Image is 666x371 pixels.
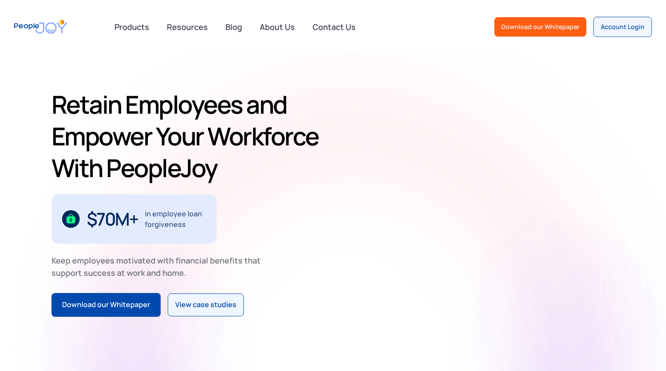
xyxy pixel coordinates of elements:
[162,17,213,37] a: Resources
[145,208,206,230] div: in employee loan forgiveness
[52,89,330,184] h1: Retain Employees and Empower Your Workforce With PeopleJoy
[52,293,161,317] a: Download our Whitepaper
[307,17,361,37] a: Contact Us
[501,22,579,31] div: Download our Whitepaper
[52,254,268,279] div: Keep employees motivated with financial benefits that support success at work and home.
[14,14,67,39] a: home
[87,212,138,226] div: $70M+
[109,18,155,36] div: Products
[220,17,247,37] a: Blog
[601,22,644,31] div: Account Login
[494,17,586,37] a: Download our Whitepaper
[593,17,652,37] a: Account Login
[175,299,236,311] div: View case studies
[52,194,217,244] div: 1 / 3
[168,293,244,316] a: View case studies
[62,299,150,311] div: Download our Whitepaper
[254,17,300,37] a: About Us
